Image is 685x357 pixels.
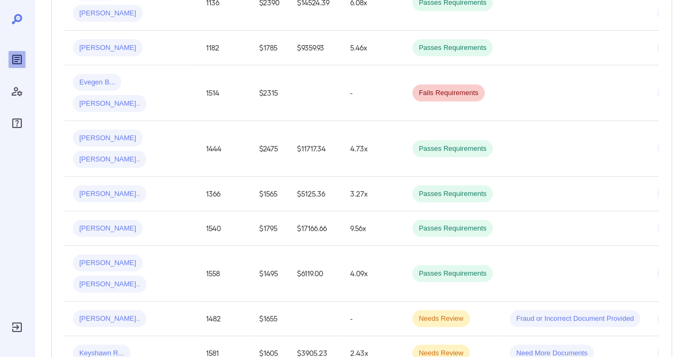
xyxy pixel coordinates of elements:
[197,177,251,211] td: 1366
[412,314,470,324] span: Needs Review
[73,224,143,234] span: [PERSON_NAME]
[342,121,404,177] td: 4.73x
[73,78,121,88] span: Evegen B...
[342,246,404,302] td: 4.09x
[412,144,493,154] span: Passes Requirements
[510,314,640,324] span: Fraud or Incorrect Document Provided
[251,302,288,336] td: $1655
[288,177,342,211] td: $5125.36
[251,211,288,246] td: $1795
[73,155,146,165] span: [PERSON_NAME]..
[73,314,146,324] span: [PERSON_NAME]..
[197,65,251,121] td: 1514
[73,133,143,143] span: [PERSON_NAME]
[288,31,342,65] td: $9359.93
[342,177,404,211] td: 3.27x
[9,51,26,68] div: Reports
[251,177,288,211] td: $1565
[412,43,493,53] span: Passes Requirements
[288,211,342,246] td: $17166.66
[197,121,251,177] td: 1444
[342,302,404,336] td: -
[9,319,26,336] div: Log Out
[9,83,26,100] div: Manage Users
[73,99,146,109] span: [PERSON_NAME]..
[412,269,493,279] span: Passes Requirements
[251,246,288,302] td: $1495
[197,302,251,336] td: 1482
[342,31,404,65] td: 5.46x
[73,258,143,268] span: [PERSON_NAME]
[73,43,143,53] span: [PERSON_NAME]
[412,88,485,98] span: Fails Requirements
[288,246,342,302] td: $6119.00
[342,211,404,246] td: 9.56x
[197,31,251,65] td: 1182
[251,65,288,121] td: $2315
[197,211,251,246] td: 1540
[197,246,251,302] td: 1558
[73,279,146,290] span: [PERSON_NAME]..
[288,121,342,177] td: $11717.34
[9,115,26,132] div: FAQ
[251,31,288,65] td: $1785
[412,189,493,199] span: Passes Requirements
[73,189,146,199] span: [PERSON_NAME]..
[251,121,288,177] td: $2475
[73,8,143,19] span: [PERSON_NAME]
[342,65,404,121] td: -
[412,224,493,234] span: Passes Requirements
